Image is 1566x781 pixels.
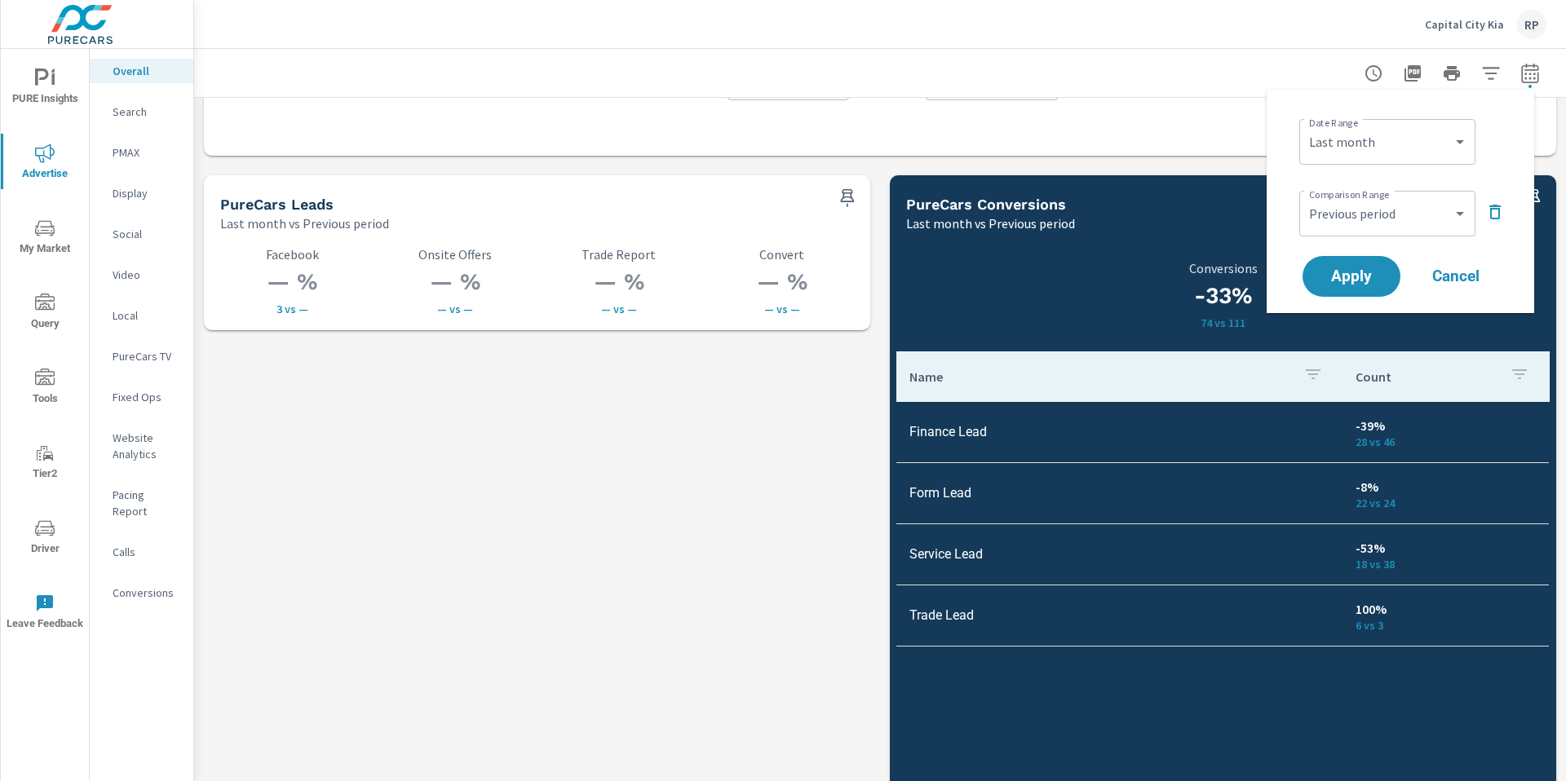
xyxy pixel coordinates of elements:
[90,222,193,246] div: Social
[90,344,193,368] div: PureCars TV
[1319,269,1384,284] span: Apply
[90,303,193,328] div: Local
[1514,57,1546,90] button: Select Date Range
[113,585,180,601] p: Conversions
[906,261,1540,276] p: Conversions
[1475,57,1507,90] button: Apply Filters
[90,99,193,124] div: Search
[906,316,1540,329] p: 74 vs 111
[6,68,84,108] span: PURE Insights
[220,268,364,296] h3: — %
[710,302,854,315] p: — vs —
[1356,538,1536,558] p: -53%
[113,430,180,462] p: Website Analytics
[547,247,691,262] p: Trade Report
[383,268,527,296] h3: — %
[383,302,527,315] p: — vs —
[1356,416,1536,435] p: -39%
[1425,17,1504,32] p: Capital City Kia
[90,59,193,83] div: Overall
[220,214,389,233] p: Last month vs Previous period
[90,140,193,165] div: PMAX
[113,267,180,283] p: Video
[896,594,1343,636] td: Trade Lead
[113,144,180,161] p: PMAX
[113,307,180,324] p: Local
[547,268,691,296] h3: — %
[113,104,180,120] p: Search
[90,426,193,466] div: Website Analytics
[113,544,180,560] p: Calls
[1407,256,1505,297] button: Cancel
[90,580,193,605] div: Conversions
[1356,435,1536,448] p: 28 vs 46
[6,143,84,183] span: Advertise
[1356,599,1536,619] p: 100%
[220,302,364,315] p: 3 vs —
[896,411,1343,452] td: Finance Lead
[906,196,1066,213] h5: PureCars Conversions
[1356,477,1536,496] p: -8%
[90,385,193,409] div: Fixed Ops
[547,302,691,315] p: — vs —
[6,593,84,633] span: Leave Feedback
[1356,368,1497,385] p: Count
[909,368,1290,385] p: Name
[383,247,527,262] p: Onsite Offers
[1435,57,1468,90] button: Print Report
[6,293,84,333] span: Query
[896,533,1343,575] td: Service Lead
[1303,256,1400,297] button: Apply
[1517,10,1546,39] div: RP
[90,483,193,523] div: Pacing Report
[896,472,1343,514] td: Form Lead
[1356,558,1536,571] p: 18 vs 38
[113,63,180,79] p: Overall
[1423,269,1489,284] span: Cancel
[113,389,180,405] p: Fixed Ops
[906,214,1075,233] p: Last month vs Previous period
[6,518,84,558] span: Driver
[1,49,89,649] div: nav menu
[90,181,193,205] div: Display
[710,268,854,296] h3: — %
[220,247,364,262] p: Facebook
[6,368,84,408] span: Tools
[113,348,180,364] p: PureCars TV
[113,487,180,519] p: Pacing Report
[113,226,180,242] p: Social
[1356,496,1536,510] p: 22 vs 24
[1396,57,1429,90] button: "Export Report to PDF"
[220,196,334,213] h5: PureCars Leads
[6,218,84,258] span: My Market
[1356,619,1536,632] p: 6 vs 3
[90,263,193,287] div: Video
[906,282,1540,310] h3: -33%
[710,247,854,262] p: Convert
[113,185,180,201] p: Display
[90,540,193,564] div: Calls
[834,185,860,211] span: Save this to your personalized report
[6,443,84,483] span: Tier2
